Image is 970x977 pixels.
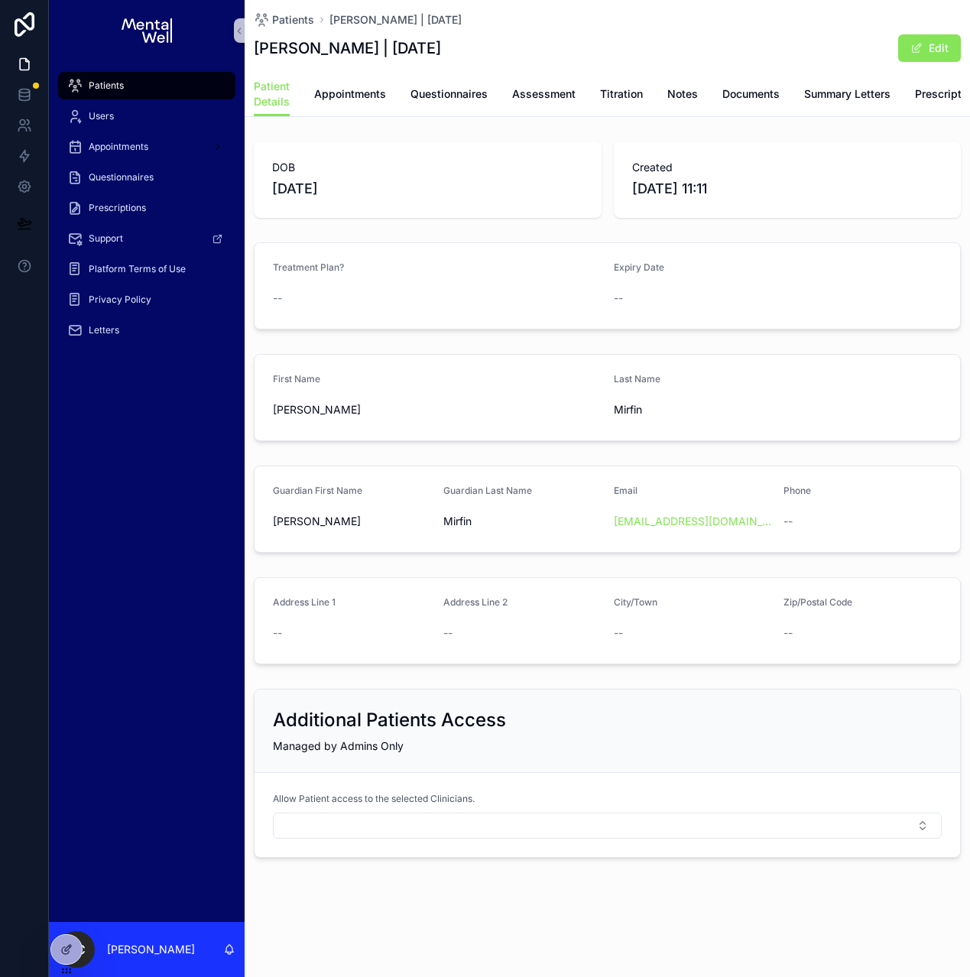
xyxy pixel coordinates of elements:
span: Last Name [614,373,660,385]
span: Patients [89,80,124,92]
span: -- [273,625,282,641]
h2: Additional Patients Access [273,708,506,732]
span: -- [783,514,793,529]
a: Summary Letters [804,80,891,111]
span: Created [632,160,943,175]
span: Patients [272,12,314,28]
a: [EMAIL_ADDRESS][DOMAIN_NAME] [614,514,772,529]
span: Summary Letters [804,86,891,102]
a: Patients [58,72,235,99]
span: Email [614,485,637,496]
span: Patient Details [254,79,290,109]
span: Users [89,110,114,122]
span: -- [614,625,623,641]
span: Notes [667,86,698,102]
span: Address Line 2 [443,596,508,608]
span: [DATE] [272,178,583,200]
span: First Name [273,373,320,385]
a: [PERSON_NAME] | [DATE] [329,12,462,28]
span: Phone [783,485,811,496]
a: Documents [722,80,780,111]
span: Letters [89,324,119,336]
a: Patients [254,12,314,28]
button: Select Button [273,813,942,839]
span: [PERSON_NAME] [273,514,431,529]
a: Prescriptions [58,194,235,222]
a: Notes [667,80,698,111]
a: Support [58,225,235,252]
span: Mirfin [443,514,602,529]
a: Appointments [58,133,235,161]
a: Questionnaires [410,80,488,111]
span: Support [89,232,123,245]
h1: [PERSON_NAME] | [DATE] [254,37,441,59]
span: Allow Patient access to the selected Clinicians. [273,793,475,805]
div: scrollable content [49,61,245,364]
button: Edit [898,34,961,62]
a: Letters [58,316,235,344]
span: -- [614,291,623,306]
a: Questionnaires [58,164,235,191]
span: Treatment Plan? [273,261,344,273]
span: Guardian First Name [273,485,362,496]
span: Questionnaires [410,86,488,102]
span: Managed by Admins Only [273,739,404,752]
img: App logo [122,18,171,43]
span: Questionnaires [89,171,154,183]
span: Appointments [89,141,148,153]
span: [DATE] 11:11 [632,178,943,200]
span: Guardian Last Name [443,485,532,496]
span: Assessment [512,86,576,102]
span: Privacy Policy [89,294,151,306]
span: Appointments [314,86,386,102]
span: Mirfin [614,402,772,417]
a: Users [58,102,235,130]
span: Documents [722,86,780,102]
span: -- [443,625,453,641]
span: Titration [600,86,643,102]
a: Assessment [512,80,576,111]
a: Platform Terms of Use [58,255,235,283]
a: Appointments [314,80,386,111]
a: Patient Details [254,73,290,117]
span: [PERSON_NAME] [273,402,602,417]
a: Privacy Policy [58,286,235,313]
span: DOB [272,160,583,175]
span: Platform Terms of Use [89,263,186,275]
a: Titration [600,80,643,111]
span: Zip/Postal Code [783,596,852,608]
span: Expiry Date [614,261,664,273]
span: City/Town [614,596,657,608]
span: Address Line 1 [273,596,336,608]
span: -- [783,625,793,641]
span: Prescriptions [89,202,146,214]
p: [PERSON_NAME] [107,942,195,957]
span: -- [273,291,282,306]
